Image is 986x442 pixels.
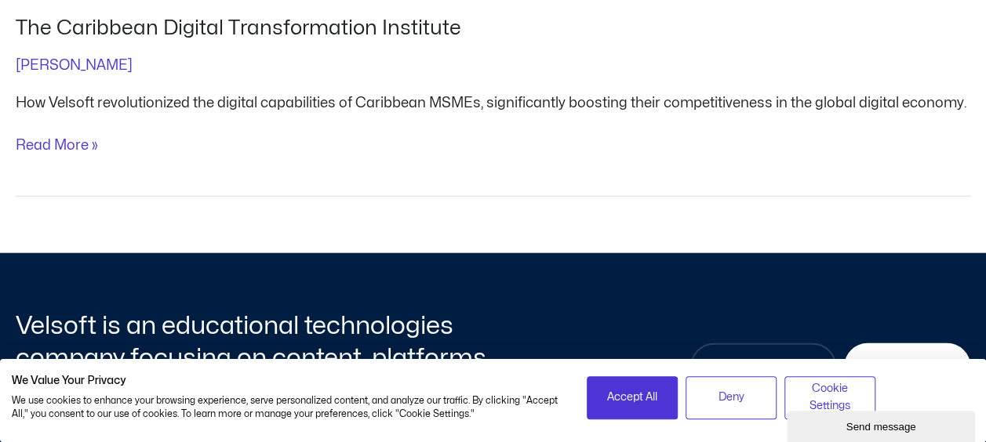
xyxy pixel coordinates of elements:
span: Deny [719,389,744,406]
span: Accept All [607,389,657,406]
h2: We Value Your Privacy [12,374,563,388]
iframe: chat widget [787,408,978,442]
a: Read More » [16,135,98,156]
a: The Caribbean Digital Transformation Institute [16,18,461,38]
p: How Velsoft revolutionized the digital capabilities of Caribbean MSMEs, significantly boosting th... [16,92,970,114]
p: We use cookies to enhance your browsing experience, serve personalized content, and analyze our t... [12,394,563,421]
button: Accept all cookies [587,376,678,419]
a: [PERSON_NAME] [16,59,133,72]
button: Deny all cookies [686,376,777,419]
h2: Velsoft is an educational technologies company focusing on content, platforms and custom developm... [16,310,489,408]
span: Cookie Settings [795,380,865,415]
button: Adjust cookie preferences [784,376,875,419]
